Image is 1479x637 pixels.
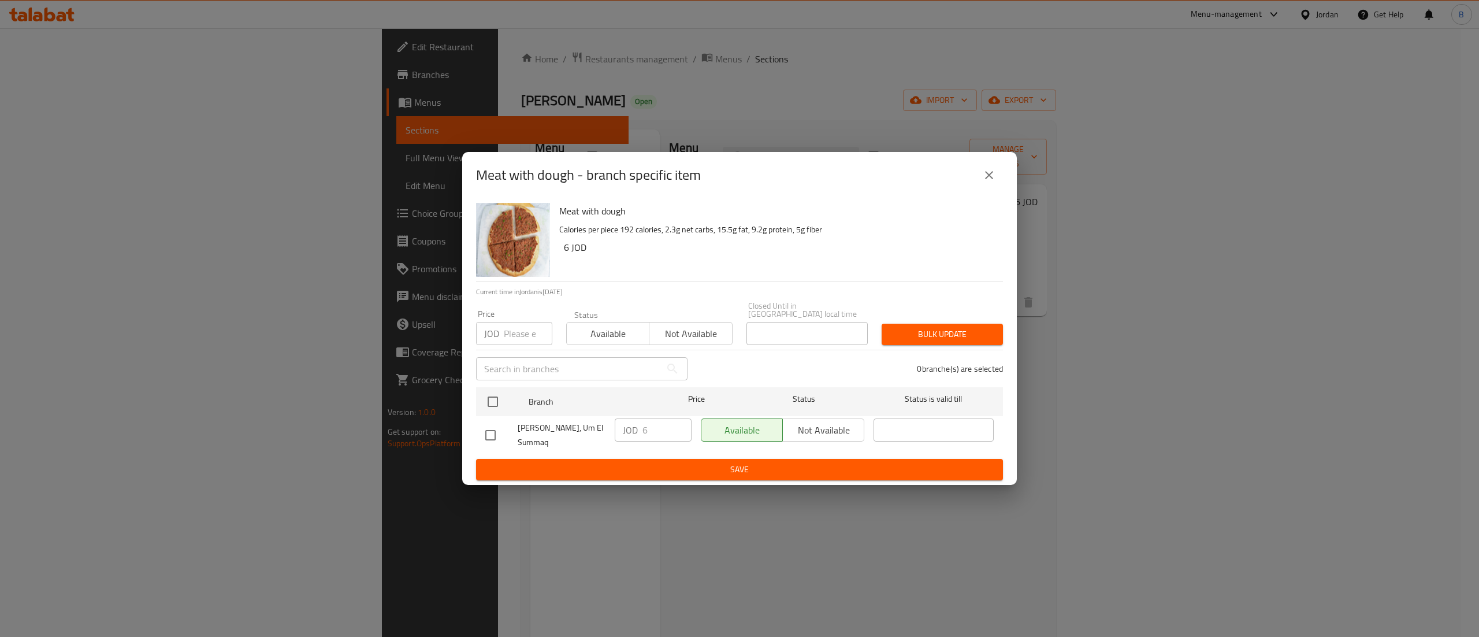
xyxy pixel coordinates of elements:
input: Search in branches [476,357,661,380]
h2: Meat with dough - branch specific item [476,166,701,184]
p: JOD [623,423,638,437]
span: Bulk update [891,327,994,342]
span: [PERSON_NAME], Um El Summaq [518,421,605,450]
span: Branch [529,395,649,409]
button: Save [476,459,1003,480]
p: JOD [484,327,499,340]
p: Current time in Jordan is [DATE] [476,287,1003,297]
span: Price [658,392,735,406]
span: Status is valid till [874,392,994,406]
button: Not available [649,322,732,345]
button: Bulk update [882,324,1003,345]
button: Available [566,322,649,345]
span: Status [744,392,864,406]
span: Save [485,462,994,477]
span: Not available [654,325,727,342]
img: Meat with dough [476,203,550,277]
h6: 6 JOD [564,239,994,255]
h6: Meat with dough [559,203,994,219]
p: Calories per piece 192 calories, 2.3g net carbs, 15.5g fat, 9.2g protein, 5g fiber [559,223,994,237]
button: close [975,161,1003,189]
input: Please enter price [642,419,692,442]
input: Please enter price [504,322,552,345]
span: Available [571,325,645,342]
p: 0 branche(s) are selected [917,363,1003,375]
